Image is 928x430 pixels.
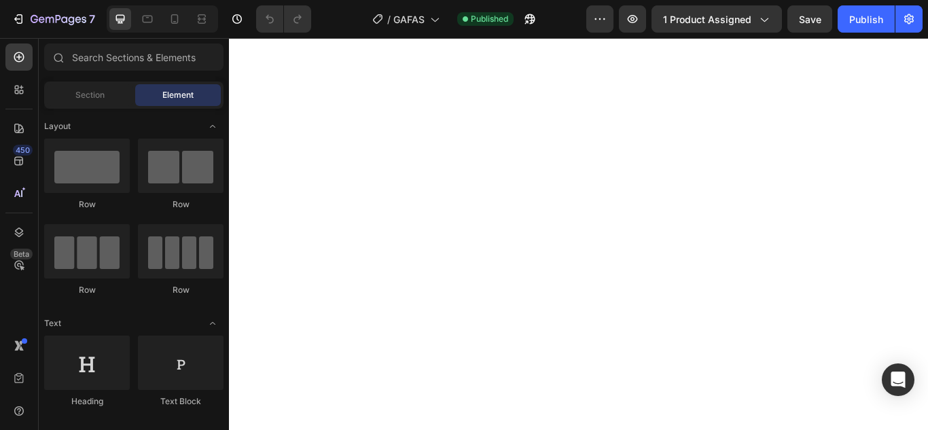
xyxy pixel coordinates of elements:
[849,12,883,26] div: Publish
[162,89,194,101] span: Element
[799,14,821,25] span: Save
[44,198,130,211] div: Row
[838,5,895,33] button: Publish
[138,395,224,408] div: Text Block
[663,12,751,26] span: 1 product assigned
[44,395,130,408] div: Heading
[138,198,224,211] div: Row
[787,5,832,33] button: Save
[387,12,391,26] span: /
[44,43,224,71] input: Search Sections & Elements
[393,12,425,26] span: GAFAS
[652,5,782,33] button: 1 product assigned
[44,284,130,296] div: Row
[882,363,914,396] div: Open Intercom Messenger
[5,5,101,33] button: 7
[202,312,224,334] span: Toggle open
[202,115,224,137] span: Toggle open
[44,120,71,132] span: Layout
[75,89,105,101] span: Section
[44,317,61,329] span: Text
[89,11,95,27] p: 7
[10,249,33,259] div: Beta
[256,5,311,33] div: Undo/Redo
[13,145,33,156] div: 450
[138,284,224,296] div: Row
[471,13,508,25] span: Published
[229,38,928,430] iframe: Design area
